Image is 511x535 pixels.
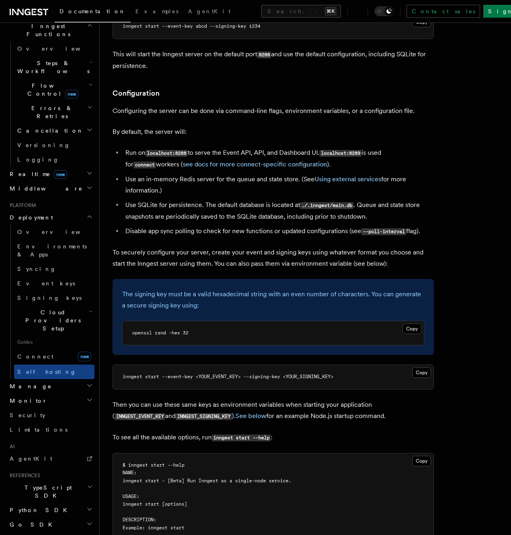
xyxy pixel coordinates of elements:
code: connect [133,162,156,168]
span: Example: inngest start [123,525,184,531]
a: AgentKit [6,451,94,466]
button: Steps & Workflows [14,56,94,78]
span: AgentKit [188,8,231,14]
span: Realtime [6,170,67,178]
span: TypeScript SDK [6,484,87,500]
span: Platform [6,202,36,209]
span: USAGE: [123,494,139,499]
span: Security [10,412,45,418]
code: localhost:8288 [145,150,188,157]
span: Cancellation [14,127,84,135]
button: Middleware [6,181,94,196]
button: Deployment [6,210,94,225]
span: Flow Control [14,82,88,98]
button: Search...⌘K [261,5,341,18]
p: This will start the Inngest server on the default port and use the default configuration, includi... [112,49,434,72]
p: Then you can use these same keys as environment variables when starting your application ( and ).... [112,399,434,422]
span: AgentKit [10,455,52,462]
code: 8288 [257,51,271,58]
button: Realtimenew [6,167,94,181]
button: Monitor [6,394,94,408]
a: See below [235,412,266,420]
a: Versioning [14,138,94,152]
span: Syncing [17,266,56,272]
a: Event keys [14,276,94,291]
span: Guides [14,336,94,348]
div: Deployment [6,225,94,379]
span: Signing keys [17,295,82,301]
a: AgentKit [183,2,235,22]
span: $ inngest start --help [123,462,184,468]
a: Security [6,408,94,422]
span: new [78,352,91,361]
a: Configuration [112,88,159,99]
a: Syncing [14,262,94,276]
span: Examples [135,8,178,14]
span: Python SDK [6,506,72,514]
span: inngest start - [Beta] Run Inngest as a single-node service. [123,478,291,484]
code: ./.inngest/main.db [300,202,354,209]
span: Logging [17,156,59,163]
p: The signing key must be a valid hexadecimal string with an even number of characters. You can gen... [122,289,424,311]
span: Environments & Apps [17,243,87,258]
a: Self hosting [14,365,94,379]
span: inngest start --event-key <YOUR_EVENT_KEY> --signing-key <YOUR_SIGNING_KEY> [123,374,333,379]
span: AI [6,443,15,450]
span: Errors & Retries [14,104,87,120]
li: Use an in-memory Redis server for the queue and state store. (See for more information.) [123,174,434,196]
a: Limitations [6,422,94,437]
p: Configuring the server can be done via command-line flags, environment variables, or a configurat... [112,105,434,117]
code: INNGEST_SIGNING_KEY [176,413,232,420]
span: Versioning [17,142,70,148]
button: Toggle dark mode [374,6,394,16]
span: DESCRIPTION: [123,517,156,523]
button: Copy [412,367,431,378]
span: inngest start --event-key abcd --signing-key 1234 [123,23,260,29]
kbd: ⌘K [325,7,336,15]
a: Contact sales [407,5,480,18]
span: Go SDK [6,521,57,529]
div: Inngest Functions [6,41,94,167]
a: Examples [131,2,183,22]
span: Documentation [59,8,126,14]
a: Signing keys [14,291,94,305]
p: To securely configure your server, create your event and signing keys using whatever format you c... [112,247,434,269]
code: localhost:8289 [319,150,362,157]
span: Deployment [6,213,53,221]
button: Python SDK [6,503,94,517]
button: TypeScript SDK [6,480,94,503]
span: openssl rand -hex 32 [132,330,188,336]
span: Connect [17,353,53,360]
button: Cancellation [14,123,94,138]
li: Run on to serve the Event API, API, and Dashboard UI. is used for workers ( ). [123,147,434,170]
p: To see all the available options, run : [112,432,434,443]
a: Environments & Apps [14,239,94,262]
button: Flow Controlnew [14,78,94,101]
li: Use SQLite for persistence. The default database is located at . Queue and state store snapshots ... [123,199,434,222]
code: --poll-interval [361,228,406,235]
span: Monitor [6,397,47,405]
span: Inngest Functions [6,22,87,38]
code: inngest start --help [212,435,271,441]
button: Errors & Retries [14,101,94,123]
span: new [65,90,78,98]
a: Overview [14,225,94,239]
span: Middleware [6,184,83,193]
a: Documentation [55,2,131,23]
a: see docs for more connect-specific configuration [183,160,327,168]
span: Overview [17,45,100,52]
code: INNGEST_EVENT_KEY [114,413,165,420]
a: Overview [14,41,94,56]
span: NAME: [123,470,137,476]
button: Go SDK [6,517,94,532]
button: Cloud Providers Setup [14,305,94,336]
span: Limitations [10,426,67,433]
span: Event keys [17,280,75,287]
a: Logging [14,152,94,167]
a: Connectnew [14,348,94,365]
span: Manage [6,382,52,390]
span: Self hosting [17,369,76,375]
button: Copy [403,324,421,334]
button: Copy [412,456,431,466]
li: Disable app sync polling to check for new functions or updated configurations (see flag). [123,225,434,237]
